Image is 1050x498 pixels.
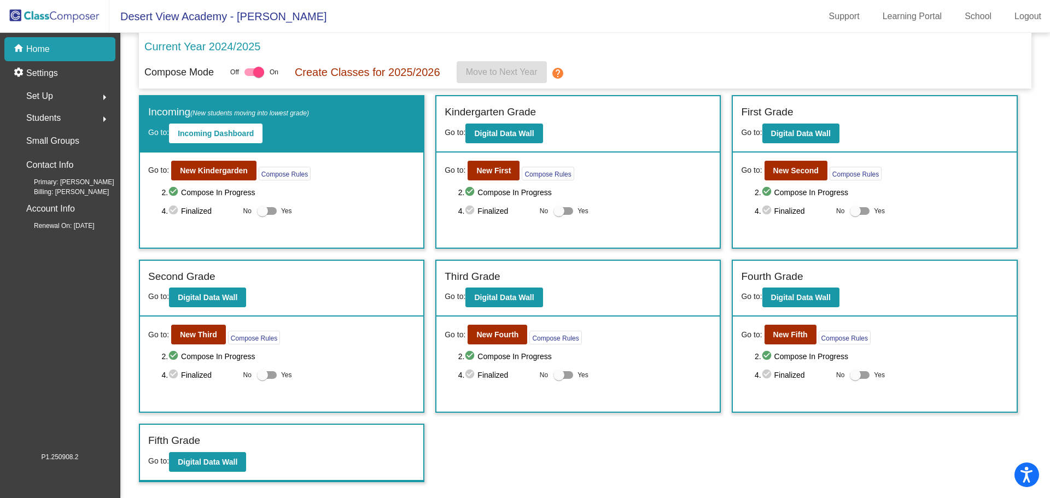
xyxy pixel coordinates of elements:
span: Yes [577,204,588,218]
mat-icon: settings [13,67,26,80]
span: Yes [874,368,885,382]
span: On [270,67,278,77]
label: Kindergarten Grade [445,104,536,120]
span: 4. Finalized [458,368,534,382]
mat-icon: check_circle [464,186,477,199]
button: New First [468,161,520,180]
span: Yes [281,204,292,218]
span: No [836,370,844,380]
b: New Fourth [476,330,518,339]
b: Digital Data Wall [771,129,831,138]
span: Billing: [PERSON_NAME] [16,187,109,197]
span: Primary: [PERSON_NAME] [16,177,114,187]
span: 2. Compose In Progress [161,350,415,363]
button: Compose Rules [529,331,581,344]
mat-icon: check_circle [761,186,774,199]
span: No [243,370,252,380]
mat-icon: check_circle [168,350,181,363]
p: Compose Mode [144,65,214,80]
label: Incoming [148,104,309,120]
mat-icon: check_circle [168,204,181,218]
span: Go to: [741,329,762,341]
button: New Kindergarden [171,161,256,180]
button: Compose Rules [259,167,311,180]
mat-icon: check_circle [761,204,774,218]
button: New Fifth [765,325,816,344]
b: New Second [773,166,819,175]
span: Go to: [148,329,169,341]
span: Yes [577,368,588,382]
span: Go to: [445,329,465,341]
p: Current Year 2024/2025 [144,38,260,55]
button: New Second [765,161,827,180]
span: Desert View Academy - [PERSON_NAME] [109,8,327,25]
span: Go to: [445,292,465,301]
label: Fifth Grade [148,433,200,449]
button: Digital Data Wall [465,124,542,143]
span: Go to: [741,128,762,137]
mat-icon: check_circle [464,350,477,363]
button: New Third [171,325,226,344]
a: Support [820,8,868,25]
mat-icon: check_circle [168,368,181,382]
span: No [540,370,548,380]
mat-icon: arrow_right [98,91,111,104]
span: Go to: [741,165,762,176]
p: Small Groups [26,133,79,149]
button: Digital Data Wall [169,452,246,472]
span: Go to: [741,292,762,301]
label: Second Grade [148,269,215,285]
button: Incoming Dashboard [169,124,262,143]
span: Move to Next Year [466,67,538,77]
span: 2. Compose In Progress [458,186,712,199]
label: Third Grade [445,269,500,285]
button: Compose Rules [830,167,882,180]
button: Digital Data Wall [169,288,246,307]
p: Settings [26,67,58,80]
span: Off [230,67,239,77]
span: 2. Compose In Progress [458,350,712,363]
a: Logout [1006,8,1050,25]
mat-icon: check_circle [168,186,181,199]
b: Digital Data Wall [474,293,534,302]
span: Go to: [148,456,169,465]
span: 2. Compose In Progress [161,186,415,199]
a: Learning Portal [874,8,951,25]
span: Set Up [26,89,53,104]
button: Compose Rules [819,331,871,344]
span: (New students moving into lowest grade) [190,109,309,117]
span: Go to: [445,165,465,176]
mat-icon: arrow_right [98,113,111,126]
span: 4. Finalized [755,204,831,218]
b: New Kindergarden [180,166,248,175]
mat-icon: check_circle [761,368,774,382]
mat-icon: check_circle [464,204,477,218]
span: Go to: [445,128,465,137]
p: Contact Info [26,157,73,173]
label: First Grade [741,104,793,120]
span: 4. Finalized [161,368,237,382]
span: Students [26,110,61,126]
button: New Fourth [468,325,527,344]
button: Digital Data Wall [762,288,839,307]
p: Account Info [26,201,75,216]
b: Digital Data Wall [178,293,237,302]
span: Yes [281,368,292,382]
span: Go to: [148,165,169,176]
mat-icon: check_circle [464,368,477,382]
label: Fourth Grade [741,269,803,285]
mat-icon: home [13,43,26,56]
button: Digital Data Wall [762,124,839,143]
button: Move to Next Year [457,61,547,83]
b: New First [476,166,511,175]
span: 4. Finalized [755,368,831,382]
a: School [956,8,1000,25]
b: Digital Data Wall [771,293,831,302]
span: 2. Compose In Progress [755,350,1008,363]
button: Compose Rules [522,167,574,180]
b: Incoming Dashboard [178,129,254,138]
span: No [836,206,844,216]
span: No [540,206,548,216]
button: Compose Rules [228,331,280,344]
span: Renewal On: [DATE] [16,221,94,231]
